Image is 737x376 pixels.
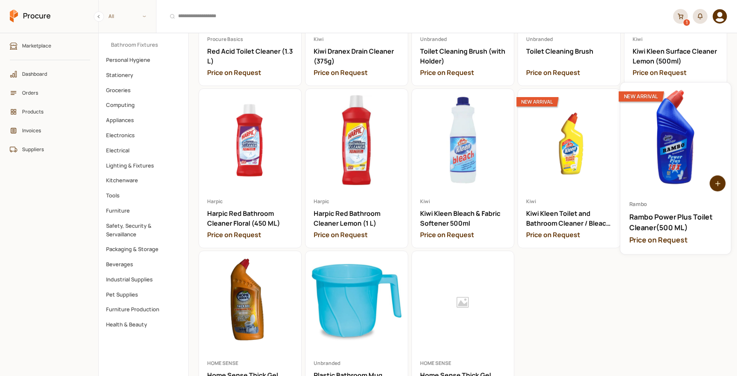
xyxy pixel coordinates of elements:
span: Invoices [22,127,84,134]
button: Electrical Category [101,143,186,158]
button: Furniture Production Category [101,302,186,317]
span: Orders [22,89,84,97]
a: Harpic Red Bathroom Cleaner Lemon (1 L) [305,89,408,248]
span: All [109,12,114,20]
span: Products [22,108,84,116]
a: Marketplace [6,38,94,54]
button: Groceries Category [101,83,186,97]
div: 1 [683,19,690,26]
button: Pet Supplies Category [101,288,186,302]
button: Computing Category [101,98,186,112]
a: Kiwi Kleen Toilet and Bathroom Cleaner / Bleach Power (500ml) [518,89,620,248]
div: New Arrival [619,91,664,102]
button: Stationery Category [101,68,186,82]
button: Beverages Category [101,257,186,272]
a: 1 [673,9,688,24]
span: Procure [23,11,51,21]
button: Industrial Supplies Category [101,272,186,287]
button: Bathroom Fixtures Category [101,38,186,52]
button: Personal Hygiene Category [101,53,186,67]
a: Suppliers [6,142,94,157]
a: Harpic Red Bathroom Cleaner Floral (450 ML) [199,89,301,248]
span: Dashboard [22,70,84,78]
a: Products [6,104,94,120]
a: Dashboard [6,66,94,82]
button: Lighting & Fixtures Category [101,159,186,173]
span: All [99,9,156,23]
a: Kiwi Kleen Bleach & Fabric Softener 500ml [412,89,514,248]
span: Marketplace [22,42,84,50]
button: Furniture Category [101,204,186,218]
div: New Arrival [516,97,558,106]
button: Tools Category [101,188,186,203]
button: Appliances Category [101,113,186,127]
a: Rambo Power Plus Toilet Cleaner(500 ML) [620,82,731,254]
button: Health & Beauty Category [101,317,186,332]
button: Electronics Category [101,128,186,143]
a: Invoices [6,123,94,138]
button: Safety, Security & Servaillance Category [101,219,186,242]
a: Orders [6,85,94,101]
span: Suppliers [22,145,84,153]
input: Products and Orders [161,6,668,27]
button: Kitchenware Category [101,173,186,188]
a: Procure [10,9,51,23]
button: Packaging & Storage Category [101,242,186,256]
